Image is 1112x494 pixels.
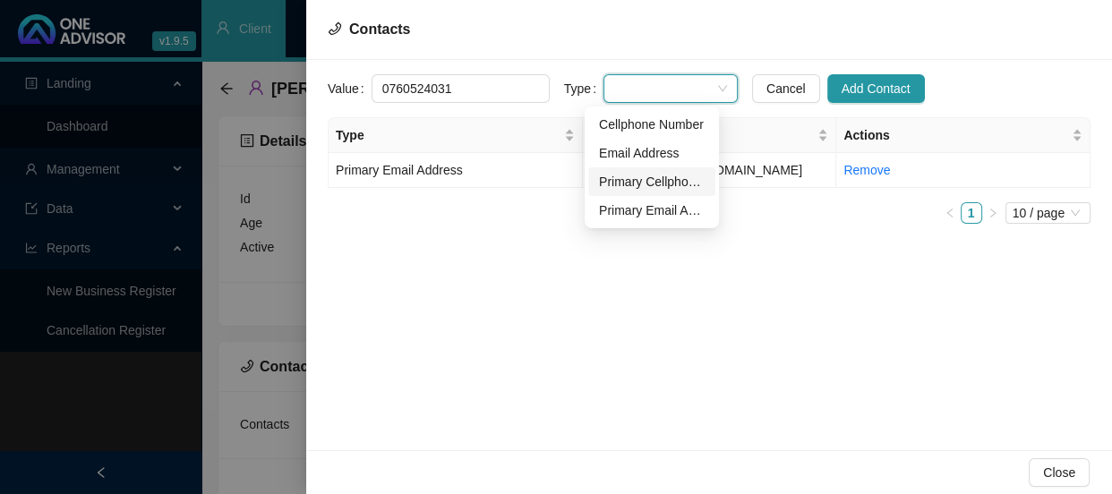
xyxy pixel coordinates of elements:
span: phone [328,21,342,36]
li: Previous Page [939,202,961,224]
button: Close [1029,458,1090,487]
div: Email Address [588,139,715,167]
th: Value [583,118,837,153]
span: left [945,208,955,218]
span: Primary Email Address [336,163,463,177]
button: right [982,202,1004,224]
span: Contacts [349,21,410,37]
button: left [939,202,961,224]
div: Primary Email Address [599,200,705,220]
div: Primary Cellphone Number [599,172,705,192]
a: 1 [962,203,981,223]
span: Actions [843,125,1068,145]
button: Cancel [752,74,820,103]
span: 10 / page [1013,203,1083,223]
span: Add Contact [842,79,911,98]
label: Value [328,74,372,103]
div: Page Size [1005,202,1091,224]
button: Add Contact [827,74,925,103]
th: Actions [836,118,1091,153]
div: Primary Email Address [588,196,715,225]
span: Cancel [766,79,806,98]
li: Next Page [982,202,1004,224]
label: Type [564,74,603,103]
div: Cellphone Number [588,110,715,139]
div: Cellphone Number [599,115,705,134]
span: Type [336,125,560,145]
div: Email Address [599,143,705,163]
span: right [988,208,998,218]
th: Type [329,118,583,153]
span: Close [1043,463,1075,482]
div: Primary Cellphone Number [588,167,715,196]
li: 1 [961,202,982,224]
a: Remove [843,163,890,177]
td: [EMAIL_ADDRESS][DOMAIN_NAME] [583,153,837,188]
